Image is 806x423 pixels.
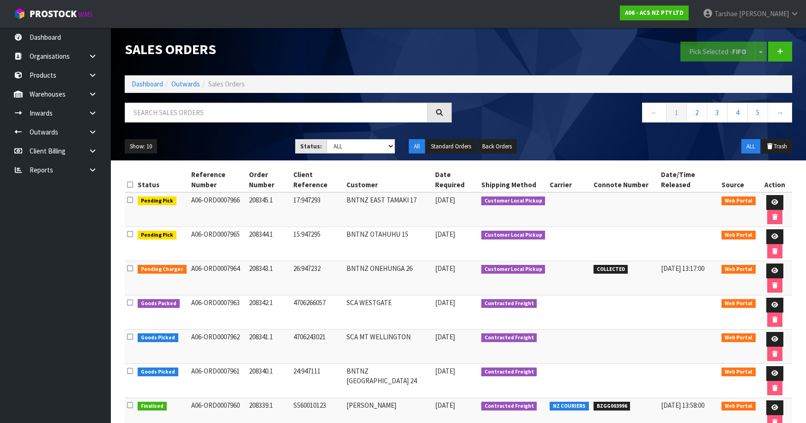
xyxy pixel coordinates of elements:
a: 3 [707,103,727,123]
span: Customer Local Pickup [481,196,545,206]
td: 15:947295 [291,227,344,261]
a: A06 - ACS NZ PTY LTD [620,6,689,20]
span: [DATE] [435,367,455,375]
th: Status [135,167,189,192]
td: 208345.1 [247,192,291,227]
a: 2 [686,103,707,123]
a: Outwards [171,80,200,88]
a: 4 [727,103,748,123]
span: Web Portal [721,299,756,308]
span: [DATE] 13:17:00 [661,264,704,273]
th: Client Reference [291,167,344,192]
strong: A06 - ACS NZ PTY LTD [625,9,684,17]
button: All [409,139,425,154]
button: Back Orders [477,139,517,154]
span: COLLECTED [594,265,628,274]
button: Pick Selected -FIFO [680,42,755,61]
a: → [768,103,792,123]
th: Action [758,167,793,192]
span: Customer Local Pickup [481,231,545,240]
td: 208343.1 [247,261,291,295]
span: Contracted Freight [481,333,537,343]
span: Customer Local Pickup [481,265,545,274]
th: Date/Time Released [659,167,719,192]
span: Finalised [138,402,167,411]
span: [PERSON_NAME] [739,9,789,18]
h1: Sales Orders [125,42,452,57]
span: [DATE] [435,264,455,273]
small: WMS [79,10,93,19]
strong: Status: [300,142,322,150]
span: [DATE] [435,401,455,410]
td: BNTNZ EAST TAMAKI 17 [344,192,433,227]
span: Goods Packed [138,299,180,308]
span: Web Portal [721,368,756,377]
td: 208344.1 [247,227,291,261]
span: Pending Pick [138,196,176,206]
td: BNTNZ [GEOGRAPHIC_DATA] 24 [344,364,433,398]
button: Standard Orders [426,139,476,154]
th: Reference Number [189,167,247,192]
span: Pending Pick [138,231,176,240]
td: A06-ORD0007961 [189,364,247,398]
span: [DATE] [435,298,455,307]
td: 208340.1 [247,364,291,398]
span: Contracted Freight [481,368,537,377]
img: cube-alt.png [14,8,25,19]
span: [DATE] [435,230,455,239]
span: Sales Orders [208,80,245,88]
td: 17:947293 [291,192,344,227]
th: Date Required [433,167,479,192]
span: ProStock [30,8,77,20]
a: ← [642,103,667,123]
span: Tarshae [715,9,738,18]
button: Show: 10 [125,139,157,154]
span: Web Portal [721,333,756,343]
td: A06-ORD0007962 [189,330,247,364]
span: Goods Picked [138,333,178,343]
span: BZGG003996 [594,402,630,411]
span: [DATE] [435,196,455,204]
td: A06-ORD0007966 [189,192,247,227]
span: NZ COURIERS [550,402,589,411]
td: BNTNZ OTAHUHU 15 [344,227,433,261]
span: Contracted Freight [481,299,537,308]
th: Shipping Method [479,167,548,192]
th: Carrier [547,167,591,192]
th: Order Number [247,167,291,192]
td: 24:947111 [291,364,344,398]
a: Dashboard [132,80,163,88]
th: Connote Number [591,167,659,192]
span: Pending Charges [138,265,187,274]
td: A06-ORD0007964 [189,261,247,295]
th: Customer [344,167,433,192]
td: 4706266057 [291,295,344,330]
td: SCA WESTGATE [344,295,433,330]
a: 5 [747,103,768,123]
td: A06-ORD0007963 [189,295,247,330]
span: Contracted Freight [481,402,537,411]
td: 4706243021 [291,330,344,364]
th: Source [719,167,758,192]
button: Trash [761,139,792,154]
span: Goods Picked [138,368,178,377]
button: ALL [741,139,760,154]
a: 1 [666,103,687,123]
td: 208342.1 [247,295,291,330]
span: Web Portal [721,265,756,274]
td: A06-ORD0007965 [189,227,247,261]
td: SCA MT WELLINGTON [344,330,433,364]
td: 26:947232 [291,261,344,295]
nav: Page navigation [466,103,793,125]
span: Web Portal [721,196,756,206]
span: [DATE] 13:58:00 [661,401,704,410]
span: Web Portal [721,402,756,411]
span: Web Portal [721,231,756,240]
input: Search sales orders [125,103,428,123]
td: 208341.1 [247,330,291,364]
span: [DATE] [435,332,455,341]
strong: FIFO [732,47,746,56]
td: BNTNZ ONEHUNGA 26 [344,261,433,295]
